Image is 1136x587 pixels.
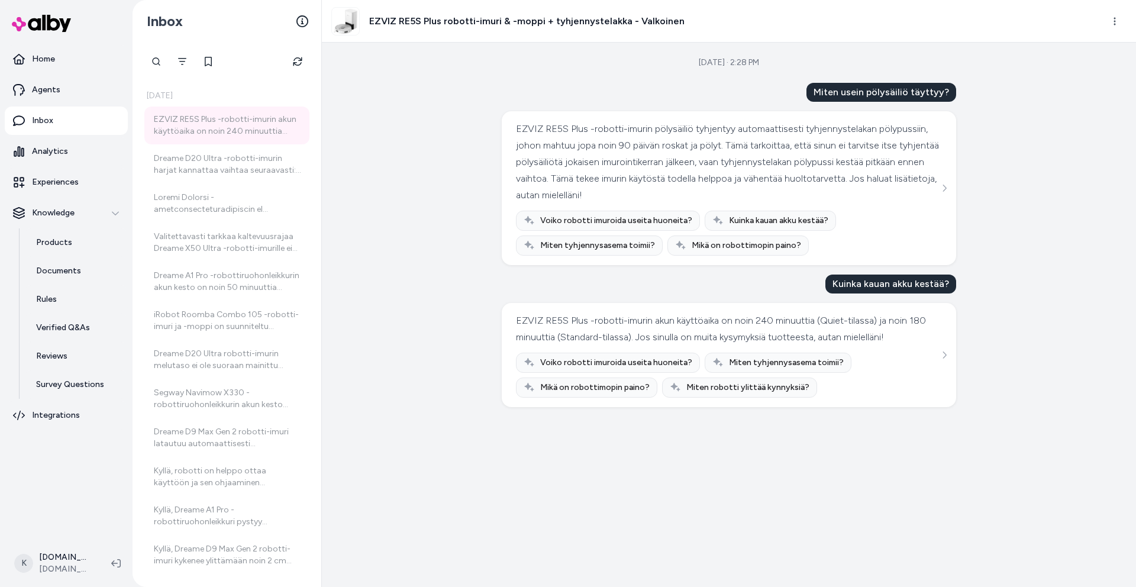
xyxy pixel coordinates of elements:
p: Home [32,53,55,65]
h2: Inbox [147,12,183,30]
div: Kuinka kauan akku kestää? [825,275,956,293]
a: Valitettavasti tarkkaa kaltevuusrajaa Dreame X50 Ultra -robotti-imurille ei ole erikseen ilmoitet... [144,224,309,262]
span: Kuinka kauan akku kestää? [729,215,828,227]
a: Loremi Dolorsi -ametconsecteturadipiscin el seddoeiusm tempor incididuntutla, etdol magnaa enimad... [144,185,309,222]
a: Agents [5,76,128,104]
p: Products [36,237,72,249]
a: Products [24,228,128,257]
button: Refresh [286,50,309,73]
p: Rules [36,293,57,305]
div: Loremi Dolorsi -ametconsecteturadipiscin el seddoeiusm tempor incididuntutla, etdol magnaa enimad... [154,192,302,215]
div: EZVIZ RE5S Plus -robotti-imurin pölysäiliö tyhjentyy automaattisesti tyhjennystelakan pölypussiin... [516,121,939,204]
p: Documents [36,265,81,277]
div: EZVIZ RE5S Plus -robotti-imurin akun käyttöaika on noin 240 minuuttia (Quiet-tilassa) ja noin 180... [516,312,939,346]
a: iRobot Roomba Combo 105 -robotti-imuri ja -moppi on suunniteltu tehokkaaksi, ja sen imuteho on er... [144,302,309,340]
a: Dreame D20 Ultra -robotti-imurin harjat kannattaa vaihtaa seuraavasti: - Pääharja: noin 3–6 kuuka... [144,146,309,183]
a: Survey Questions [24,370,128,399]
span: Mikä on robottimopin paino? [540,382,650,394]
div: EZVIZ RE5S Plus -robotti-imurin akun käyttöaika on noin 240 minuuttia (Quiet-tilassa) ja noin 180... [154,114,302,137]
a: Integrations [5,401,128,430]
span: Miten tyhjennysasema toimii? [540,240,655,251]
span: Miten robotti ylittää kynnyksiä? [686,382,809,394]
a: EZVIZ RE5S Plus -robotti-imurin akun käyttöaika on noin 240 minuuttia (Quiet-tilassa) ja noin 180... [144,107,309,144]
div: Kyllä, Dreame D9 Max Gen 2 robotti-imuri kykenee ylittämään noin 2 cm korkuiset kynnykset. Se on ... [154,543,302,567]
p: [DATE] [144,90,309,102]
a: Dreame D9 Max Gen 2 robotti-imuri latautuu automaattisesti latausasemallaan. Kun akun varaus alka... [144,419,309,457]
a: Inbox [5,107,128,135]
div: [DATE] · 2:28 PM [699,57,759,69]
img: alby Logo [12,15,71,32]
p: Survey Questions [36,379,104,391]
span: Mikä on robottimopin paino? [692,240,801,251]
button: Filter [170,50,194,73]
a: Documents [24,257,128,285]
a: Analytics [5,137,128,166]
span: [DOMAIN_NAME] [39,563,92,575]
div: iRobot Roomba Combo 105 -robotti-imuri ja -moppi on suunniteltu tehokkaaksi, ja sen imuteho on er... [154,309,302,333]
p: [DOMAIN_NAME] Shopify [39,551,92,563]
div: Valitettavasti tarkkaa kaltevuusrajaa Dreame X50 Ultra -robotti-imurille ei ole erikseen ilmoitet... [154,231,302,254]
p: Verified Q&As [36,322,90,334]
p: Experiences [32,176,79,188]
div: Miten usein pölysäiliö täyttyy? [806,83,956,102]
a: Experiences [5,168,128,196]
a: Segway Navimow X330 -robottiruohonleikkurin akun kesto riippuu käytöstä ja nurmikon olosuhteista,... [144,380,309,418]
a: Dreame A1 Pro -robottiruohonleikkurin akun kesto on noin 50 minuuttia yhdellä latauksella. Lataus... [144,263,309,301]
a: Rules [24,285,128,314]
p: Knowledge [32,207,75,219]
button: See more [937,348,951,362]
div: Dreame D20 Ultra robotti-imurin melutaso ei ole suoraan mainittu tuotetiedoissa. Yleisesti ottaen... [154,348,302,372]
a: Dreame D20 Ultra robotti-imurin melutaso ei ole suoraan mainittu tuotetiedoissa. Yleisesti ottaen... [144,341,309,379]
div: Dreame A1 Pro -robottiruohonleikkurin akun kesto on noin 50 minuuttia yhdellä latauksella. Lataus... [154,270,302,293]
a: Kyllä, Dreame D9 Max Gen 2 robotti-imuri kykenee ylittämään noin 2 cm korkuiset kynnykset. Se on ... [144,536,309,574]
span: Voiko robotti imuroida useita huoneita? [540,215,692,227]
p: Reviews [36,350,67,362]
a: Verified Q&As [24,314,128,342]
div: Kyllä, Dreame A1 Pro -robottiruohonleikkuri pystyy leikkaamaan useita erillisiä leikkuualueita. J... [154,504,302,528]
div: Kyllä, robotti on helppo ottaa käyttöön ja sen ohjaaminen mobiilisovelluksella on vaivatonta. [154,465,302,489]
p: Agents [32,84,60,96]
button: Knowledge [5,199,128,227]
p: Analytics [32,146,68,157]
div: Segway Navimow X330 -robottiruohonleikkurin akun kesto riippuu käytöstä ja nurmikon olosuhteista,... [154,387,302,411]
a: Home [5,45,128,73]
div: Dreame D9 Max Gen 2 robotti-imuri latautuu automaattisesti latausasemallaan. Kun akun varaus alka... [154,426,302,450]
img: EZVIZ_RE5S_Plus_main_1.jpg [332,8,359,35]
span: Voiko robotti imuroida useita huoneita? [540,357,692,369]
a: Kyllä, robotti on helppo ottaa käyttöön ja sen ohjaaminen mobiilisovelluksella on vaivatonta. [144,458,309,496]
h3: EZVIZ RE5S Plus robotti-imuri & -moppi + tyhjennystelakka - Valkoinen [369,14,685,28]
span: K [14,554,33,573]
div: Dreame D20 Ultra -robotti-imurin harjat kannattaa vaihtaa seuraavasti: - Pääharja: noin 3–6 kuuka... [154,153,302,176]
a: Reviews [24,342,128,370]
span: Miten tyhjennysasema toimii? [729,357,844,369]
a: Kyllä, Dreame A1 Pro -robottiruohonleikkuri pystyy leikkaamaan useita erillisiä leikkuualueita. J... [144,497,309,535]
button: K[DOMAIN_NAME] Shopify[DOMAIN_NAME] [7,544,102,582]
p: Inbox [32,115,53,127]
p: Integrations [32,409,80,421]
button: See more [937,181,951,195]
